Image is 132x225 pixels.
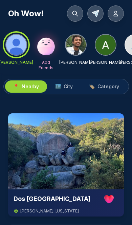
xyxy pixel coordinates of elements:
[8,113,124,189] img: Dos Picos County Park
[97,83,119,90] span: Category
[5,80,47,93] button: 📍Nearby
[14,194,100,204] h3: Dos [GEOGRAPHIC_DATA]
[20,208,79,214] span: [PERSON_NAME] , [US_STATE]
[55,83,61,90] span: 🏙️
[66,35,86,55] img: NIKHIL AGARWAL
[89,83,95,90] span: 🏷️
[8,8,44,19] h1: Oh Wow!
[81,80,127,93] button: 🏷️Category
[64,83,73,90] span: City
[59,60,92,65] p: [PERSON_NAME]
[89,60,122,65] p: [PERSON_NAME]
[35,34,57,56] img: Add Friends
[22,83,39,90] span: Nearby
[35,60,57,71] p: Add Friends
[13,83,19,90] span: 📍
[47,80,81,93] button: 🏙️City
[95,35,116,55] img: Anna Miller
